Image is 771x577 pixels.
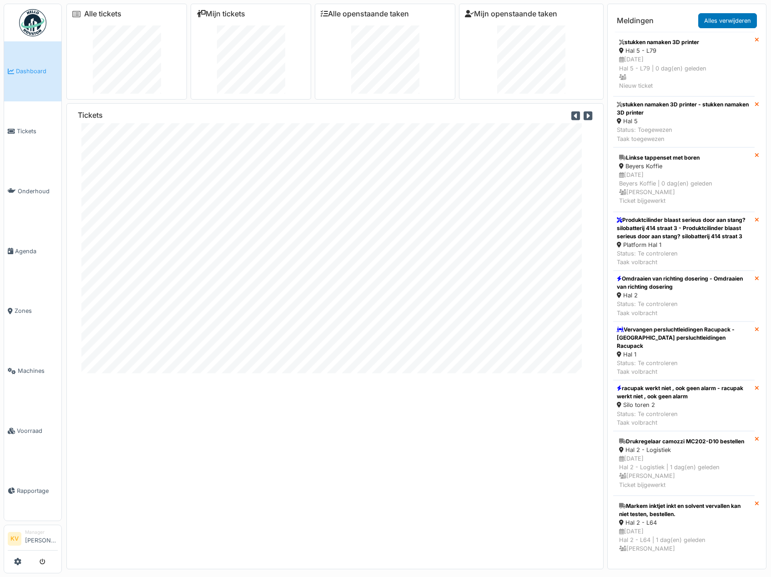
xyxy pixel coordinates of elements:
a: stukken namaken 3D printer Hal 5 - L79 [DATE]Hal 5 - L79 | 0 dag(en) geleden Nieuw ticket [613,32,755,96]
a: Markem inktjet inkt en solvent vervallen kan niet testen, bestellen. Hal 2 - L64 [DATE]Hal 2 - L6... [613,496,755,568]
div: Hal 2 - Logistiek [619,446,749,454]
div: Markem inktjet inkt en solvent vervallen kan niet testen, bestellen. [619,502,749,518]
div: Platform Hal 1 [617,241,751,249]
div: racupak werkt niet , ook geen alarm - racupak werkt niet , ook geen alarm [617,384,751,401]
a: Linkse tappenset met boren Beyers Koffie [DATE]Beyers Koffie | 0 dag(en) geleden [PERSON_NAME]Tic... [613,147,755,212]
a: stukken namaken 3D printer - stukken namaken 3D printer Hal 5 Status: ToegewezenTaak toegewezen [613,96,755,147]
a: Zones [4,281,61,341]
a: KV Manager[PERSON_NAME] [8,529,58,551]
a: Drukregelaar camozzi MC202-D10 bestellen Hal 2 - Logistiek [DATE]Hal 2 - Logistiek | 1 dag(en) ge... [613,431,755,496]
div: Hal 5 - L79 [619,46,749,55]
h6: Tickets [78,111,103,120]
a: Voorraad [4,401,61,461]
div: Manager [25,529,58,536]
li: KV [8,532,21,546]
li: [PERSON_NAME] [25,529,58,548]
div: stukken namaken 3D printer [619,38,749,46]
a: Rapportage [4,461,61,521]
div: [DATE] Hal 2 - Logistiek | 1 dag(en) geleden [PERSON_NAME] Ticket bijgewerkt [619,454,749,489]
a: Onderhoud [4,161,61,221]
div: Silo toren 2 [617,401,751,409]
a: Omdraaien van richting dosering - Omdraaien van richting dosering Hal 2 Status: Te controlerenTaa... [613,271,755,321]
a: Tickets [4,101,61,161]
img: Badge_color-CXgf-gQk.svg [19,9,46,36]
a: racupak werkt niet , ook geen alarm - racupak werkt niet , ook geen alarm Silo toren 2 Status: Te... [613,380,755,431]
a: Mijn openstaande taken [465,10,557,18]
a: Alle tickets [84,10,121,18]
span: Voorraad [17,426,58,435]
div: [DATE] Hal 2 - L64 | 1 dag(en) geleden [PERSON_NAME] Ticket bijgewerkt [619,527,749,562]
div: stukken namaken 3D printer - stukken namaken 3D printer [617,100,751,117]
h6: Meldingen [617,16,654,25]
div: Drukregelaar camozzi MC202-D10 bestellen [619,437,749,446]
span: Dashboard [16,67,58,75]
a: Agenda [4,221,61,281]
div: Beyers Koffie [619,162,749,171]
a: Alles verwijderen [698,13,757,28]
a: Produktcilinder blaast serieus door aan stang? silobatterij 414 straat 3 - Produktcilinder blaast... [613,212,755,271]
div: Status: Te controleren Taak volbracht [617,249,751,266]
span: Agenda [15,247,58,256]
div: Status: Toegewezen Taak toegewezen [617,125,751,143]
div: Status: Te controleren Taak volbracht [617,300,751,317]
div: Omdraaien van richting dosering - Omdraaien van richting dosering [617,275,751,291]
div: [DATE] Beyers Koffie | 0 dag(en) geleden [PERSON_NAME] Ticket bijgewerkt [619,171,749,206]
div: Vervangen persluchtleidingen Racupack - [GEOGRAPHIC_DATA] persluchtleidingen Racupack [617,326,751,350]
span: Machines [18,366,58,375]
div: Hal 5 [617,117,751,125]
span: Onderhoud [18,187,58,196]
a: Alle openstaande taken [321,10,409,18]
div: Produktcilinder blaast serieus door aan stang? silobatterij 414 straat 3 - Produktcilinder blaast... [617,216,751,241]
div: Hal 1 [617,350,751,359]
a: Mijn tickets [197,10,245,18]
a: Machines [4,341,61,401]
a: Vervangen persluchtleidingen Racupack - [GEOGRAPHIC_DATA] persluchtleidingen Racupack Hal 1 Statu... [613,321,755,381]
div: Status: Te controleren Taak volbracht [617,410,751,427]
span: Rapportage [17,487,58,495]
div: [DATE] Hal 5 - L79 | 0 dag(en) geleden Nieuw ticket [619,55,749,90]
div: Linkse tappenset met boren [619,154,749,162]
div: Status: Te controleren Taak volbracht [617,359,751,376]
span: Tickets [17,127,58,135]
div: Hal 2 - L64 [619,518,749,527]
span: Zones [15,306,58,315]
a: Dashboard [4,41,61,101]
div: Hal 2 [617,291,751,300]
